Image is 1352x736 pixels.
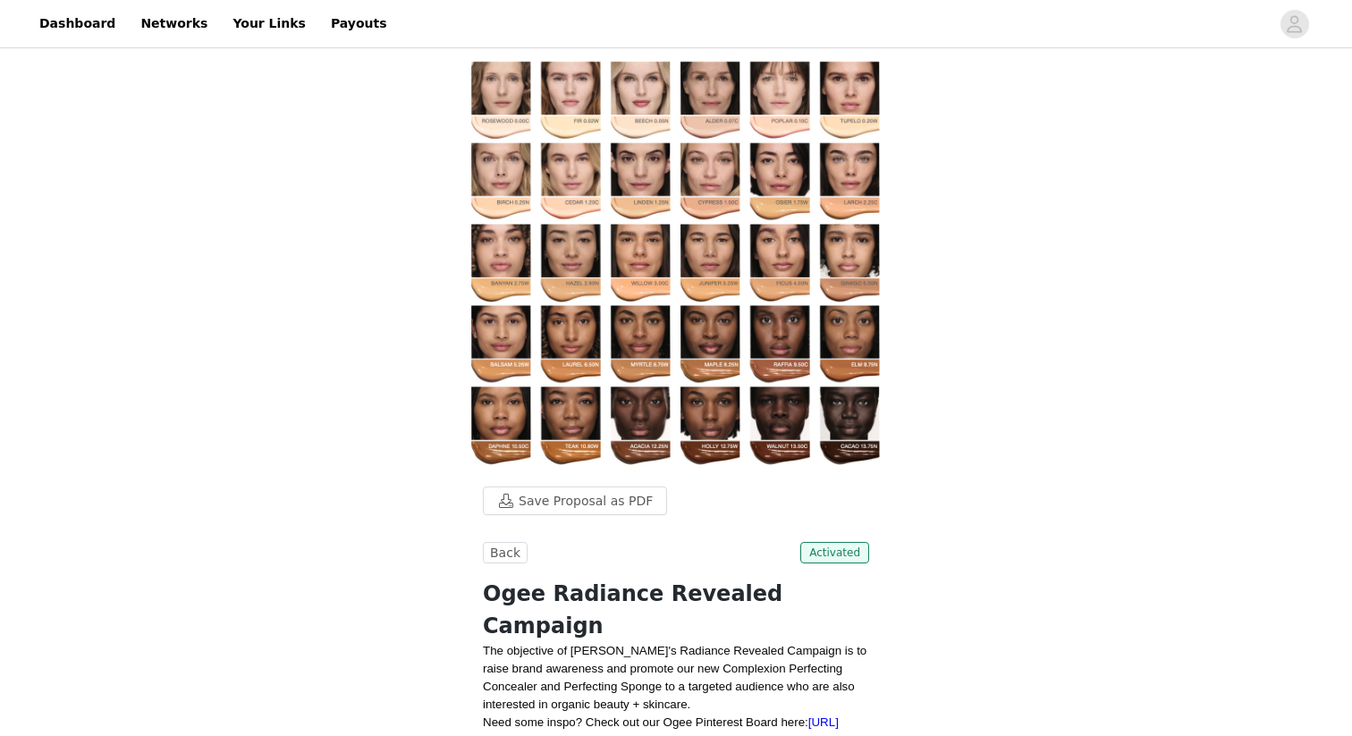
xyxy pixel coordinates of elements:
a: Dashboard [29,4,126,44]
a: Payouts [320,4,398,44]
span: Activated [800,542,869,563]
div: avatar [1286,10,1303,38]
h1: Ogee Radiance Revealed Campaign [483,578,869,642]
img: campaign image [461,52,891,474]
a: Your Links [222,4,317,44]
a: Networks [130,4,218,44]
button: Save Proposal as PDF [483,486,667,515]
button: Back [483,542,528,563]
span: The objective of [PERSON_NAME]'s Radiance Revealed Campaign is to raise brand awareness and promo... [483,644,866,711]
